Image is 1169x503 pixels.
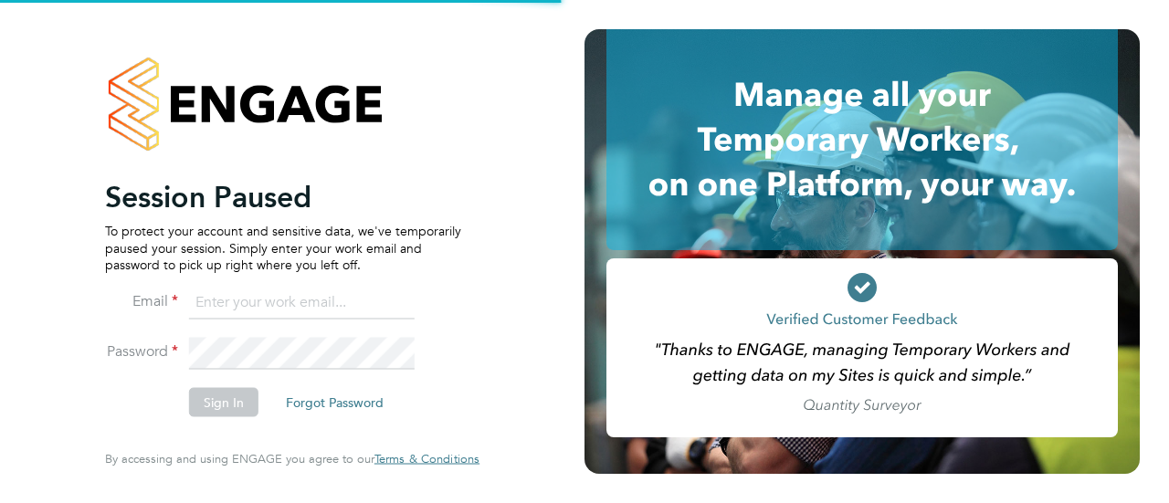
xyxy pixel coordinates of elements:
[105,223,461,273] p: To protect your account and sensitive data, we've temporarily paused your session. Simply enter y...
[374,452,479,466] a: Terms & Conditions
[105,179,461,215] h2: Session Paused
[189,388,258,417] button: Sign In
[271,388,398,417] button: Forgot Password
[105,451,479,466] span: By accessing and using ENGAGE you agree to our
[105,291,178,310] label: Email
[374,451,479,466] span: Terms & Conditions
[189,286,415,319] input: Enter your work email...
[105,342,178,362] label: Password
